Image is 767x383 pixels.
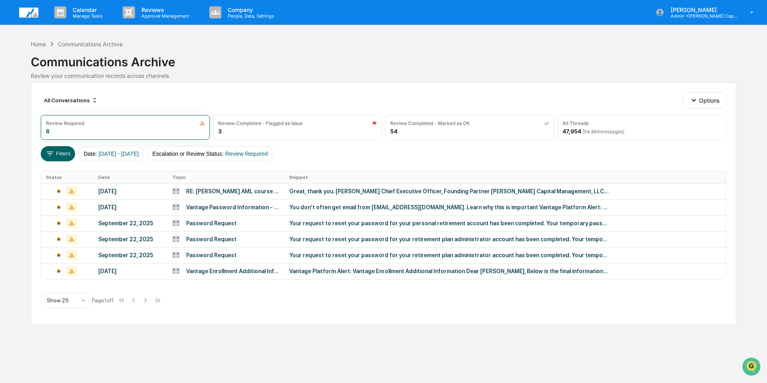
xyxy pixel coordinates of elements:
[289,220,609,226] div: Your request to reset your password for your personal retirement account has been completed. Your...
[284,171,726,183] th: Snippet
[93,171,167,183] th: Date
[200,121,205,126] img: icon
[221,13,278,19] p: People, Data, Settings
[41,94,101,107] div: All Conversations
[683,92,726,108] button: Options
[19,8,38,18] img: logo
[372,121,377,126] img: icon
[16,116,50,124] span: Data Lookup
[5,97,55,112] a: 🖐️Preclearance
[16,101,52,109] span: Preclearance
[66,13,107,19] p: Manage Tasks
[78,146,144,161] button: Date:[DATE] - [DATE]
[186,188,280,194] div: RE: [PERSON_NAME] AML course completed
[582,129,624,135] span: ( 54,864 messages)
[562,120,588,126] div: All Threads
[66,6,107,13] p: Calendar
[66,101,99,109] span: Attestations
[41,146,76,161] button: Filters
[289,204,609,210] div: You don't often get email from [EMAIL_ADDRESS][DOMAIN_NAME]. Learn why this is important Vantage ...
[664,13,739,19] p: Admin • [PERSON_NAME] Capital Management
[27,61,131,69] div: Start new chat
[186,204,280,210] div: Vantage Password Information - Vantage Platform Alert
[55,97,102,112] a: 🗄️Attestations
[289,188,609,194] div: Great, thank you. [PERSON_NAME] Chief Executive Officer, Founding Partner [PERSON_NAME] Capital M...
[562,128,624,135] div: 47,954
[289,236,609,242] div: Your request to reset your password for your retirement plan administrator account has been compl...
[92,297,114,304] div: Page 1 of 1
[218,120,303,126] div: Review Completed - Flagged as Issue
[186,268,280,274] div: Vantage Enrollment Additional Information - Vantage Platform Alert
[98,268,163,274] div: [DATE]
[58,41,123,48] div: Communications Archive
[8,117,14,123] div: 🔎
[98,188,163,194] div: [DATE]
[98,204,163,210] div: [DATE]
[98,236,163,242] div: September 22, 2025
[390,128,397,135] div: 54
[99,151,139,157] span: [DATE] - [DATE]
[289,252,609,258] div: Your request to reset your password for your retirement plan administrator account has been compl...
[5,113,54,127] a: 🔎Data Lookup
[46,128,50,135] div: 6
[544,121,549,126] img: icon
[664,6,739,13] p: [PERSON_NAME]
[56,135,97,141] a: Powered byPylon
[186,236,236,242] div: Password Request
[225,151,268,157] span: Review Required
[135,6,193,13] p: Reviews
[221,6,278,13] p: Company
[98,252,163,258] div: September 22, 2025
[41,171,93,183] th: Status
[186,220,236,226] div: Password Request
[79,135,97,141] span: Pylon
[27,69,101,75] div: We're available if you need us!
[136,64,145,73] button: Start new chat
[167,171,284,183] th: Topic
[390,120,470,126] div: Review Completed - Marked as OK
[135,13,193,19] p: Approval Management
[31,41,46,48] div: Home
[289,268,609,274] div: Vantage Platform Alert: Vantage Enrollment Additional Information Dear [PERSON_NAME], Below is th...
[31,72,736,79] div: Review your communication records across channels
[31,48,736,69] div: Communications Archive
[8,61,22,75] img: 1746055101610-c473b297-6a78-478c-a979-82029cc54cd1
[58,101,64,108] div: 🗄️
[46,120,84,126] div: Review Required
[741,357,763,378] iframe: Open customer support
[98,220,163,226] div: September 22, 2025
[218,128,222,135] div: 3
[8,17,145,30] p: How can we help?
[8,101,14,108] div: 🖐️
[147,146,273,161] button: Escalation or Review Status:Review Required
[186,252,236,258] div: Password Request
